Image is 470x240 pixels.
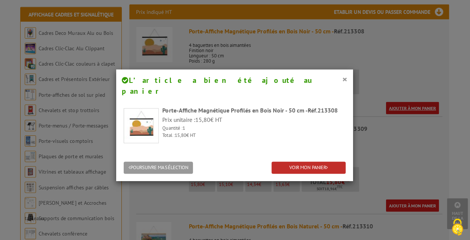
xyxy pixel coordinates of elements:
p: Total : € HT [163,132,346,139]
span: 1 [183,125,186,131]
span: 15,80 [175,132,187,138]
h4: L’article a bien été ajouté au panier [123,75,347,97]
button: POURSUIVRE MA SÉLECTION [124,162,193,174]
button: Cookies (fenêtre modale) [444,214,470,240]
span: 15,80 [196,116,211,123]
p: Quantité : [163,125,346,132]
span: Réf.213308 [308,106,338,114]
img: Cookies (fenêtre modale) [448,217,466,236]
p: Prix unitaire : € HT [163,115,346,124]
div: Porte-Affiche Magnétique Profilés en Bois Noir - 50 cm - [163,106,346,115]
button: × [342,75,347,84]
a: VOIR MON PANIER [272,162,346,174]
